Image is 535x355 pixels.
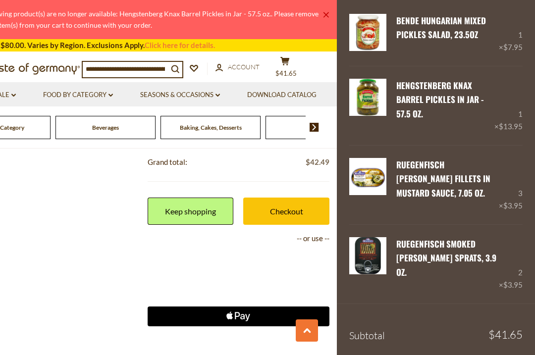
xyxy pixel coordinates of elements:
[349,158,386,212] a: Ruegenfisch Herring Fillets in Mustard Sauce
[228,63,260,71] span: Account
[148,157,187,166] span: Grand total:
[243,198,329,225] a: Checkout
[396,14,486,41] a: Bende Hungarian Mixed Pickles Salad, 23.5oz
[145,41,215,50] a: Click here for details.
[349,14,386,51] img: Bende Hungarian Mixed Pickles Salad, 23.5oz
[349,158,386,195] img: Ruegenfisch Herring Fillets in Mustard Sauce
[148,198,234,225] a: Keep shopping
[349,79,386,116] img: Hengstenberg Knax Barrel Pickles in Jar - 57.5 oz.
[503,280,523,289] span: $3.95
[396,79,484,120] a: Hengstenberg Knax Barrel Pickles in Jar - 57.5 oz.
[499,158,523,212] div: 3 ×
[349,237,386,274] img: Rugenfisch Smoked Kieler Sprats
[349,14,386,54] a: Bende Hungarian Mixed Pickles Salad, 23.5oz
[275,69,297,77] span: $41.65
[396,238,496,278] a: Ruegenfisch Smoked [PERSON_NAME] Sprats, 3.9 oz.
[148,279,330,299] iframe: PayPal-paylater
[488,329,523,340] span: $41.65
[140,90,220,101] a: Seasons & Occasions
[148,252,330,272] iframe: PayPal-paypal
[270,56,300,81] button: $41.65
[494,79,523,133] div: 1 ×
[349,237,386,291] a: Rugenfisch Smoked Kieler Sprats
[499,14,523,54] div: 1 ×
[247,90,317,101] a: Download Catalog
[180,124,242,131] a: Baking, Cakes, Desserts
[92,124,119,131] a: Beverages
[215,62,260,73] a: Account
[349,79,386,133] a: Hengstenberg Knax Barrel Pickles in Jar - 57.5 oz.
[503,43,523,51] span: $7.95
[310,123,319,132] img: next arrow
[499,122,523,131] span: $13.95
[349,329,385,342] span: Subtotal
[148,232,330,245] p: -- or use --
[396,158,490,199] a: Ruegenfisch [PERSON_NAME] Fillets in Mustard Sauce, 7.05 oz.
[306,156,329,168] span: $42.49
[499,237,523,291] div: 2 ×
[43,90,113,101] a: Food By Category
[323,12,329,18] a: ×
[503,201,523,210] span: $3.95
